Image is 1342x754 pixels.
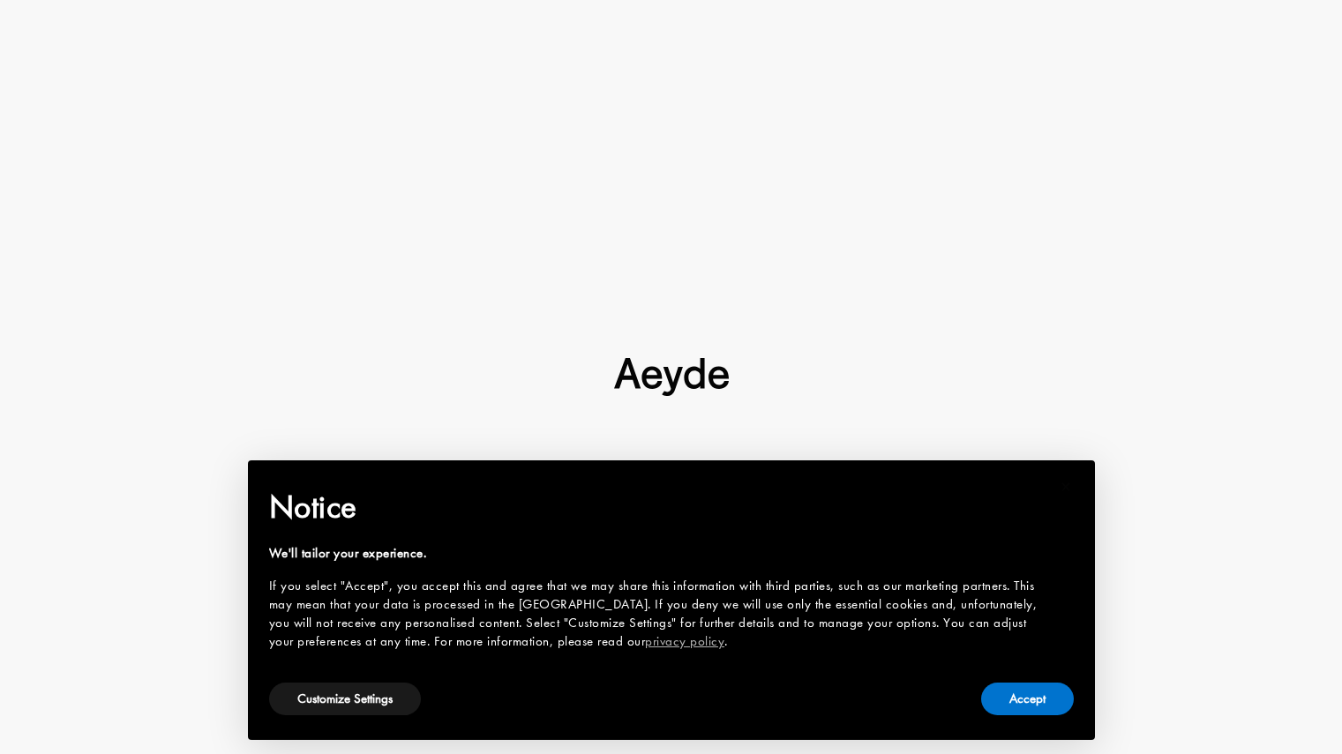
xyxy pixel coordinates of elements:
h2: Notice [269,484,1046,530]
div: We'll tailor your experience. [269,544,1046,563]
span: × [1061,473,1072,500]
button: Accept [981,683,1074,715]
button: Customize Settings [269,683,421,715]
div: If you select "Accept", you accept this and agree that we may share this information with third p... [269,577,1046,651]
a: privacy policy [645,632,724,650]
button: Close this notice [1046,466,1088,508]
img: footer-logo.svg [614,358,729,397]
